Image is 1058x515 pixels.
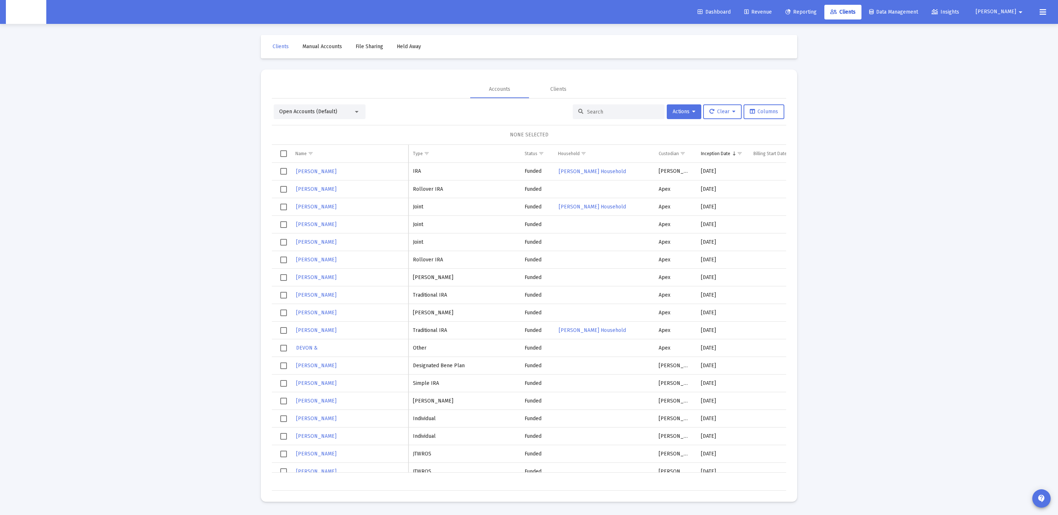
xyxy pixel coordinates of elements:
span: [PERSON_NAME] [296,239,337,245]
a: Revenue [738,5,778,19]
div: Funded [525,203,548,211]
td: Joint [408,216,519,233]
div: Select row [280,292,287,298]
span: [PERSON_NAME] Household [559,204,626,210]
a: [PERSON_NAME] [295,219,337,230]
span: Clear [709,108,735,115]
div: Select row [280,239,287,246]
span: [PERSON_NAME] [296,380,337,386]
td: Column Type [408,145,519,162]
input: Search [587,109,659,115]
a: Reporting [780,5,823,19]
td: Joint [408,233,519,251]
span: Show filter options for column 'Name' [308,151,313,156]
div: Funded [525,397,548,405]
td: [PERSON_NAME] [654,392,695,410]
a: [PERSON_NAME] [295,431,337,441]
span: Clients [273,43,289,50]
div: Funded [525,292,548,299]
span: Columns [750,108,778,115]
td: [PERSON_NAME] [654,357,695,375]
td: [PERSON_NAME] [408,392,519,410]
span: [PERSON_NAME] [976,9,1016,15]
div: Funded [525,221,548,228]
span: [PERSON_NAME] [296,468,337,475]
div: Select row [280,186,287,193]
a: Dashboard [692,5,737,19]
div: Funded [525,309,548,316]
span: [PERSON_NAME] [296,415,337,422]
button: Clear [703,104,742,119]
a: [PERSON_NAME] [295,396,337,406]
a: [PERSON_NAME] [295,184,337,194]
td: Simple IRA [408,375,519,392]
td: Apex [654,216,695,233]
td: Joint [408,198,519,216]
span: [PERSON_NAME] [296,204,337,210]
span: Data Management [869,9,918,15]
span: [PERSON_NAME] [296,451,337,457]
td: Other [408,339,519,357]
span: [PERSON_NAME] [296,274,337,280]
a: [PERSON_NAME] [295,307,337,318]
a: Insights [926,5,965,19]
td: [DATE] [696,463,749,480]
div: Data grid [272,145,786,491]
td: [DATE] [696,339,749,357]
span: Show filter options for column 'Type' [424,151,429,156]
td: [PERSON_NAME] [654,463,695,480]
div: Status [525,151,537,157]
div: Billing Start Date [753,151,787,157]
div: Accounts [489,86,510,93]
div: Funded [525,327,548,334]
div: Type [413,151,423,157]
a: [PERSON_NAME] [295,166,337,177]
div: Select row [280,310,287,316]
button: Actions [667,104,701,119]
a: [PERSON_NAME] Household [558,166,627,177]
td: [DATE] [696,251,749,269]
td: [DATE] [696,322,749,339]
div: Select row [280,433,287,440]
td: Apex [654,233,695,251]
a: Manual Accounts [296,39,348,54]
a: [PERSON_NAME] [295,290,337,300]
td: [DATE] [696,410,749,428]
td: Column Custodian [654,145,695,162]
td: Apex [654,286,695,304]
td: Column Household [553,145,654,162]
a: [PERSON_NAME] [295,325,337,336]
a: [PERSON_NAME] Household [558,325,627,336]
div: Select row [280,415,287,422]
div: Select row [280,204,287,210]
span: Revenue [744,9,772,15]
td: [DATE] [696,233,749,251]
div: Select row [280,257,287,263]
div: Select row [280,468,287,475]
td: [DATE] [696,163,749,180]
td: [DATE] [696,286,749,304]
span: Manual Accounts [302,43,342,50]
td: JTWROS [408,463,519,480]
a: [PERSON_NAME] Household [558,201,627,212]
button: [PERSON_NAME] [967,4,1034,19]
td: [DATE] [696,304,749,322]
td: Column Status [519,145,553,162]
a: [PERSON_NAME] [295,254,337,265]
td: [DATE] [696,269,749,286]
span: [PERSON_NAME] [296,327,337,333]
div: Custodian [659,151,679,157]
div: Funded [525,415,548,422]
a: [PERSON_NAME] [295,413,337,424]
span: Open Accounts (Default) [279,108,337,115]
div: Funded [525,468,548,475]
td: Designated Bene Plan [408,357,519,375]
span: Reporting [785,9,817,15]
td: Traditional IRA [408,322,519,339]
td: [PERSON_NAME] [654,375,695,392]
div: Select row [280,345,287,351]
td: Rollover IRA [408,180,519,198]
div: Inception Date [701,151,730,157]
td: Rollover IRA [408,251,519,269]
span: [PERSON_NAME] [296,310,337,316]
